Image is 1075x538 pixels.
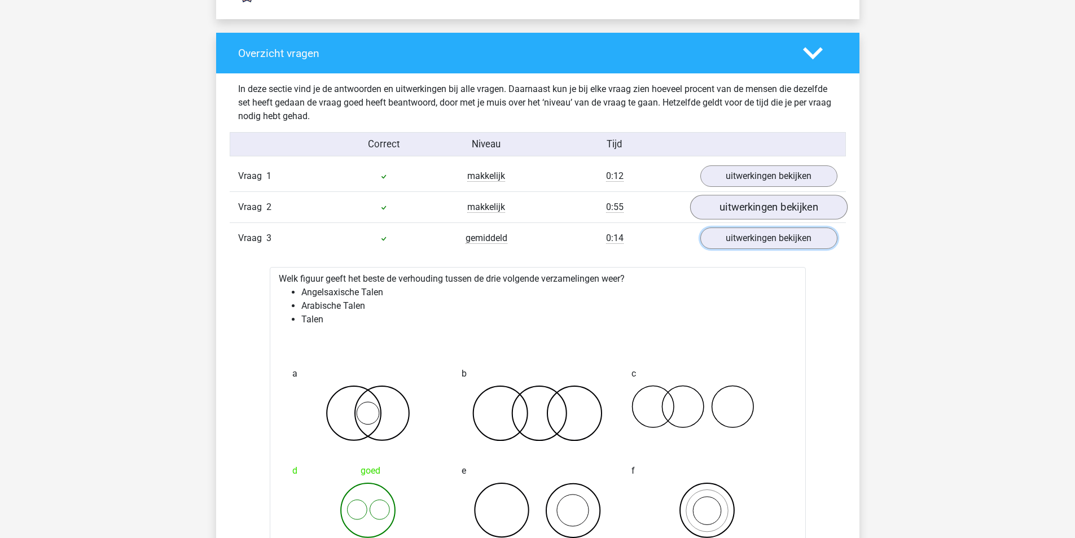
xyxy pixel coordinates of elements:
[266,170,271,181] span: 1
[631,362,636,385] span: c
[435,137,538,151] div: Niveau
[238,231,266,245] span: Vraag
[238,200,266,214] span: Vraag
[292,362,297,385] span: a
[606,233,624,244] span: 0:14
[690,195,847,220] a: uitwerkingen bekijken
[301,313,797,326] li: Talen
[230,82,846,123] div: In deze sectie vind je de antwoorden en uitwerkingen bij alle vragen. Daarnaast kun je bij elke v...
[238,169,266,183] span: Vraag
[332,137,435,151] div: Correct
[700,165,837,187] a: uitwerkingen bekijken
[292,460,297,482] span: d
[462,362,467,385] span: b
[238,47,786,60] h4: Overzicht vragen
[462,460,466,482] span: e
[266,202,271,212] span: 2
[466,233,507,244] span: gemiddeld
[266,233,271,243] span: 3
[606,202,624,213] span: 0:55
[301,286,797,299] li: Angelsaxische Talen
[631,460,635,482] span: f
[301,299,797,313] li: Arabische Talen
[606,170,624,182] span: 0:12
[700,228,837,249] a: uitwerkingen bekijken
[467,202,505,213] span: makkelijk
[292,460,444,482] div: goed
[537,137,691,151] div: Tijd
[467,170,505,182] span: makkelijk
